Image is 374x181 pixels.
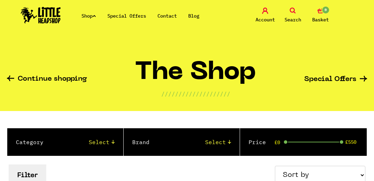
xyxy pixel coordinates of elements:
[21,7,61,23] img: Little Head Shop Logo
[7,76,87,83] a: Continue shopping
[312,16,329,24] span: Basket
[249,138,266,146] label: Price
[81,13,96,19] a: Shop
[322,6,330,14] span: 0
[107,13,146,19] a: Special Offers
[188,13,199,19] a: Blog
[345,139,356,145] span: £550
[132,138,150,146] label: Brand
[135,61,256,90] h1: The Shop
[275,140,280,145] span: £0
[16,138,44,146] label: Category
[157,13,177,19] a: Contact
[308,8,333,24] a: 0 Basket
[304,76,367,83] a: Special Offers
[161,90,230,98] p: ////////////////////
[256,16,275,24] span: Account
[285,16,301,24] span: Search
[281,8,305,24] a: Search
